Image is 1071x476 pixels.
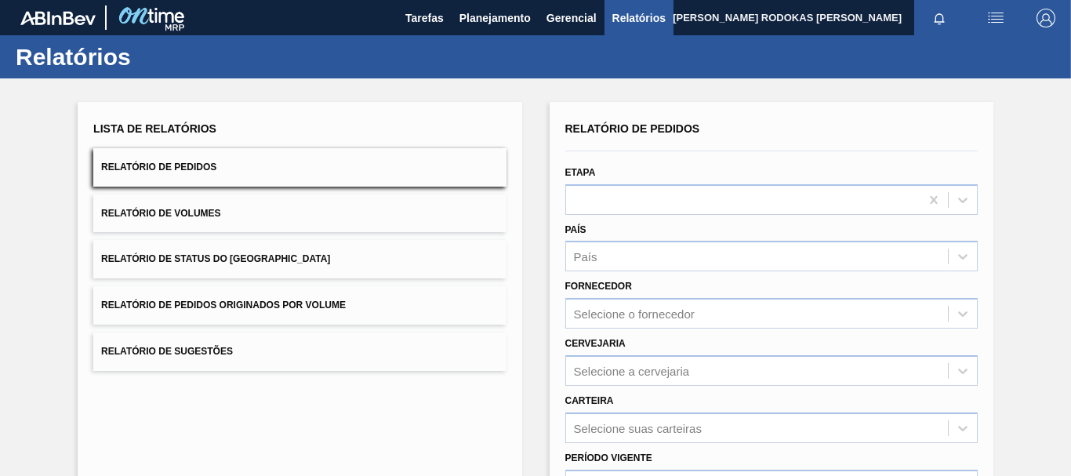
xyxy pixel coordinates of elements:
[565,167,596,178] label: Etapa
[93,194,506,233] button: Relatório de Volumes
[405,9,444,27] span: Tarefas
[1037,9,1055,27] img: Logout
[101,253,330,264] span: Relatório de Status do [GEOGRAPHIC_DATA]
[93,148,506,187] button: Relatório de Pedidos
[101,300,346,311] span: Relatório de Pedidos Originados por Volume
[986,9,1005,27] img: userActions
[565,452,652,463] label: Período Vigente
[612,9,666,27] span: Relatórios
[574,421,702,434] div: Selecione suas carteiras
[101,346,233,357] span: Relatório de Sugestões
[20,11,96,25] img: TNhmsLtSVTkK8tSr43FrP2fwEKptu5GPRR3wAAAABJRU5ErkJggg==
[93,122,216,135] span: Lista de Relatórios
[574,364,690,377] div: Selecione a cervejaria
[565,338,626,349] label: Cervejaria
[93,240,506,278] button: Relatório de Status do [GEOGRAPHIC_DATA]
[459,9,531,27] span: Planejamento
[101,208,220,219] span: Relatório de Volumes
[565,122,700,135] span: Relatório de Pedidos
[565,224,586,235] label: País
[16,48,294,66] h1: Relatórios
[574,307,695,321] div: Selecione o fornecedor
[93,332,506,371] button: Relatório de Sugestões
[546,9,597,27] span: Gerencial
[93,286,506,325] button: Relatório de Pedidos Originados por Volume
[574,250,597,263] div: País
[914,7,964,29] button: Notificações
[565,281,632,292] label: Fornecedor
[101,162,216,173] span: Relatório de Pedidos
[565,395,614,406] label: Carteira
